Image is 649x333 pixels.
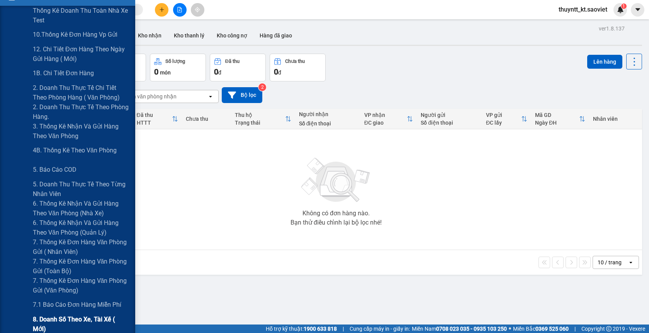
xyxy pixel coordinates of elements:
span: Cung cấp máy in - giấy in: [350,325,410,333]
span: 7. Thống kê đơn hàng văn phòng gửi ( Nhân viên) [33,237,129,257]
div: Số điện thoại [421,120,478,126]
span: 7. Thống kê đơn hàng văn phòng gửi (văn phòng) [33,276,129,295]
span: ⚪️ [509,327,511,330]
svg: open [628,259,634,265]
span: đ [218,69,221,76]
span: 0 [274,67,278,76]
th: Toggle SortBy [231,109,295,129]
div: Người gửi [421,112,478,118]
button: Chưa thu0đ [270,54,326,81]
th: Toggle SortBy [482,109,531,129]
div: ĐC giao [364,120,407,126]
button: Lên hàng [587,55,622,69]
sup: 1 [621,3,627,9]
div: VP gửi [486,112,521,118]
div: Nhân viên [593,116,638,122]
span: 1 [622,3,625,9]
button: Kho thanh lý [168,26,211,45]
span: 6. Thống kê nhận và gửi hàng theo văn phòng (nhà xe) [33,199,129,218]
div: Ngày ĐH [535,120,579,126]
button: file-add [173,3,187,17]
div: Chưa thu [285,59,305,64]
div: Không có đơn hàng nào. [302,210,370,216]
div: Chọn văn phòng nhận [123,93,177,100]
div: Thu hộ [235,112,285,118]
div: Đã thu [225,59,240,64]
div: ĐC lấy [486,120,521,126]
span: 2. Doanh thu thực tế theo phòng hàng. [33,102,129,122]
div: HTTT [137,120,172,126]
button: Số lượng0món [150,54,206,81]
span: thuyntt_kt.saoviet [552,5,613,14]
div: Số điện thoại [299,120,357,127]
button: plus [155,3,168,17]
th: Toggle SortBy [133,109,182,129]
div: Số lượng [165,59,185,64]
sup: 2 [258,83,266,91]
span: 4B. Thống kê theo văn phòng [33,145,117,155]
span: 6. Thống kê nhận và gửi hàng theo văn phòng (quản lý) [33,218,129,237]
div: Trạng thái [235,120,285,126]
span: 7.1 Báo cáo đơn hàng miễn phí [33,300,121,309]
span: 7. Thống kê đơn hàng văn phòng gửi (toàn bộ) [33,257,129,276]
span: 5. Doanh thu thực tế theo từng nhân viên [33,179,129,199]
span: 2. Doanh thu thực tế chi tiết theo phòng hàng ( văn phòng) [33,83,129,102]
div: Chưa thu [186,116,227,122]
button: Kho nhận [132,26,168,45]
div: ver 1.8.137 [599,24,625,33]
span: caret-down [634,6,641,13]
button: caret-down [631,3,644,17]
button: Hàng đã giao [253,26,298,45]
div: Bạn thử điều chỉnh lại bộ lọc nhé! [291,220,382,226]
button: Đã thu0đ [210,54,266,81]
span: Miền Bắc [513,325,569,333]
div: Người nhận [299,111,357,117]
div: Mã GD [535,112,579,118]
img: svg+xml;base64,PHN2ZyBjbGFzcz0ibGlzdC1wbHVnX19zdmciIHhtbG5zPSJodHRwOi8vd3d3LnczLm9yZy8yMDAwL3N2Zy... [297,153,375,207]
span: Miền Nam [412,325,507,333]
span: 10.Thống kê đơn hàng vp gửi [33,30,117,39]
span: file-add [177,7,182,12]
span: 0 [214,67,218,76]
button: Kho công nợ [211,26,253,45]
span: 3. Thống kê nhận và gửi hàng theo văn phòng [33,122,129,141]
div: 10 / trang [598,259,622,266]
strong: 0708 023 035 - 0935 103 250 [436,326,507,332]
span: 5. Báo cáo COD [33,165,76,174]
span: copyright [606,326,612,331]
svg: open [207,93,214,100]
img: icon-new-feature [617,6,624,13]
span: 12. Chi tiết đơn hàng theo ngày gửi hàng ( mới) [33,44,129,64]
span: Hỗ trợ kỹ thuật: [266,325,337,333]
span: Thống kê doanh thu toàn nhà xe test [33,6,129,25]
span: đ [278,69,281,76]
strong: 1900 633 818 [304,326,337,332]
span: aim [195,7,200,12]
button: aim [191,3,204,17]
button: Bộ lọc [222,87,262,103]
span: plus [159,7,165,12]
th: Toggle SortBy [360,109,417,129]
span: 0 [154,67,158,76]
span: món [160,69,171,76]
div: VP nhận [364,112,407,118]
span: 1B. Chi tiết đơn hàng [33,68,94,78]
span: | [343,325,344,333]
span: | [574,325,576,333]
th: Toggle SortBy [531,109,589,129]
div: Đã thu [137,112,172,118]
strong: 0369 525 060 [535,326,569,332]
